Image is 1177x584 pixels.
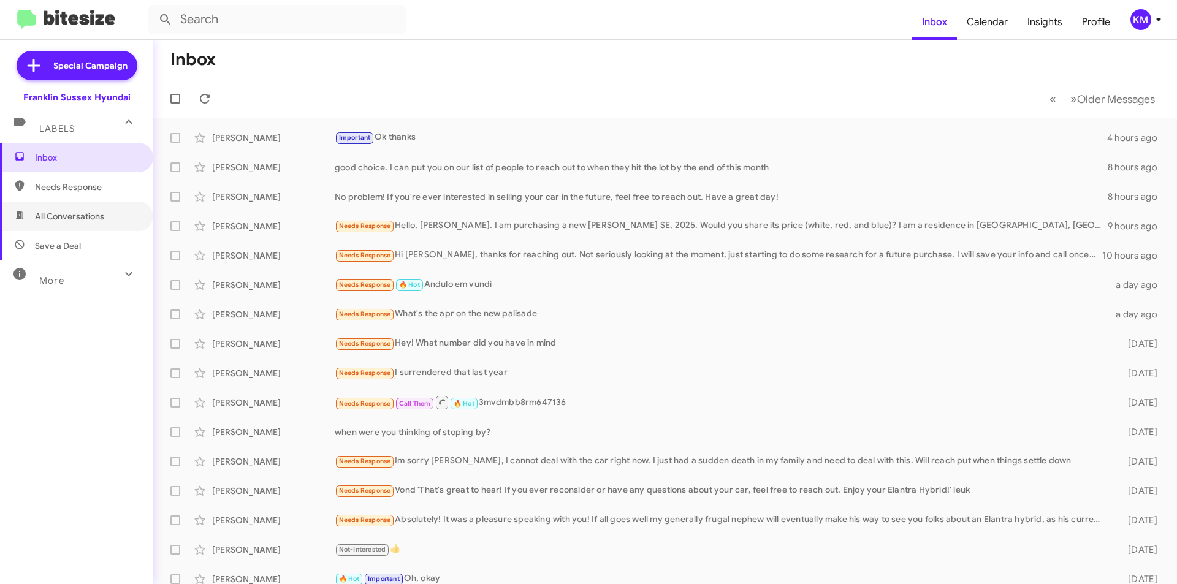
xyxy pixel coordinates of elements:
div: Vond 'That's great to hear! If you ever reconsider or have any questions about your car, feel fre... [335,484,1108,498]
div: when were you thinking of stoping by? [335,426,1108,438]
span: Needs Response [339,487,391,495]
div: Im sorry [PERSON_NAME], I cannot deal with the car right now. I just had a sudden death in my fam... [335,454,1108,468]
div: [PERSON_NAME] [212,161,335,173]
span: » [1070,91,1077,107]
div: [DATE] [1108,426,1167,438]
div: [DATE] [1108,485,1167,497]
div: 4 hours ago [1107,132,1167,144]
div: [PERSON_NAME] [212,367,335,379]
div: 10 hours ago [1102,249,1167,262]
div: [PERSON_NAME] [212,396,335,409]
span: Important [339,134,371,142]
div: a day ago [1108,308,1167,320]
div: I surrendered that last year [335,366,1108,380]
div: [DATE] [1108,544,1167,556]
div: [PERSON_NAME] [212,485,335,497]
div: [DATE] [1108,367,1167,379]
span: Needs Response [339,457,391,465]
a: Calendar [957,4,1018,40]
button: KM [1120,9,1164,30]
span: All Conversations [35,210,104,222]
div: a day ago [1108,279,1167,291]
div: [PERSON_NAME] [212,249,335,262]
div: [PERSON_NAME] [212,191,335,203]
div: Andulo em vundi [335,278,1108,292]
div: Hello, [PERSON_NAME]. I am purchasing a new [PERSON_NAME] SE, 2025. Would you share its price (wh... [335,219,1108,233]
div: [DATE] [1108,396,1167,409]
span: 🔥 Hot [454,400,474,408]
span: Inbox [35,151,139,164]
div: 9 hours ago [1108,220,1167,232]
div: [DATE] [1108,338,1167,350]
span: 🔥 Hot [399,281,420,289]
span: Needs Response [339,222,391,230]
div: 8 hours ago [1108,161,1167,173]
div: 8 hours ago [1108,191,1167,203]
div: 3mvdmbb8rm647136 [335,395,1108,410]
span: Needs Response [339,281,391,289]
span: Important [368,575,400,583]
span: Older Messages [1077,93,1155,106]
div: [PERSON_NAME] [212,132,335,144]
input: Search [148,5,406,34]
div: [PERSON_NAME] [212,514,335,526]
div: KM [1130,9,1151,30]
a: Insights [1018,4,1072,40]
span: Needs Response [339,400,391,408]
div: Ok thanks [335,131,1107,145]
span: More [39,275,64,286]
div: [PERSON_NAME] [212,455,335,468]
span: Needs Response [339,369,391,377]
span: « [1049,91,1056,107]
span: Call Them [399,400,431,408]
div: [PERSON_NAME] [212,338,335,350]
div: What's the apr on the new palisade [335,307,1108,321]
div: Absolutely! It was a pleasure speaking with you! If all goes well my generally frugal nephew will... [335,513,1108,527]
div: [DATE] [1108,455,1167,468]
button: Next [1063,86,1162,112]
div: good choice. I can put you on our list of people to reach out to when they hit the lot by the end... [335,161,1108,173]
span: Needs Response [35,181,139,193]
span: Needs Response [339,516,391,524]
button: Previous [1042,86,1064,112]
h1: Inbox [170,50,216,69]
span: Special Campaign [53,59,128,72]
span: Save a Deal [35,240,81,252]
span: Needs Response [339,310,391,318]
div: [PERSON_NAME] [212,426,335,438]
a: Profile [1072,4,1120,40]
div: Hi [PERSON_NAME], thanks for reaching out. Not seriously looking at the moment, just starting to ... [335,248,1102,262]
nav: Page navigation example [1043,86,1162,112]
div: No problem! If you're ever interested in selling your car in the future, feel free to reach out. ... [335,191,1108,203]
span: Labels [39,123,75,134]
div: [DATE] [1108,514,1167,526]
a: Inbox [912,4,957,40]
a: Special Campaign [17,51,137,80]
span: Needs Response [339,251,391,259]
div: [PERSON_NAME] [212,308,335,320]
div: [PERSON_NAME] [212,220,335,232]
span: Needs Response [339,339,391,347]
div: Hey! What number did you have in mind [335,336,1108,351]
div: [PERSON_NAME] [212,279,335,291]
div: [PERSON_NAME] [212,544,335,556]
div: Franklin Sussex Hyundai [23,91,131,104]
span: 🔥 Hot [339,575,360,583]
span: Not-Interested [339,545,386,553]
div: 👍 [335,542,1108,556]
